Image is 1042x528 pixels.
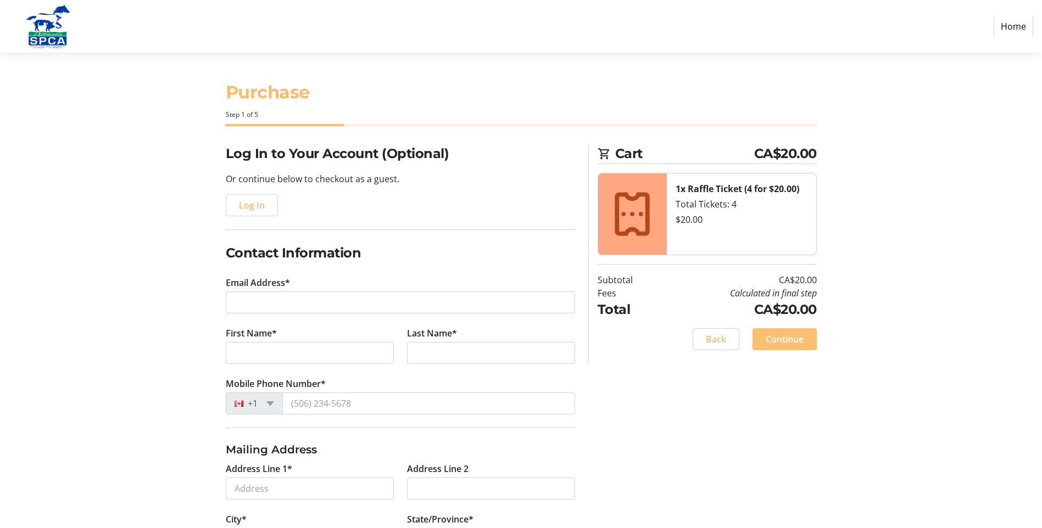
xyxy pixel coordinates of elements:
[706,333,726,346] span: Back
[598,273,661,287] td: Subtotal
[226,478,394,499] input: Address
[226,172,575,186] p: Or continue below to checkout as a guest.
[753,328,817,350] button: Continue
[676,183,799,195] strong: 1x Raffle Ticket (4 for $20.00)
[754,144,817,164] span: CA$20.00
[239,199,265,212] span: Log In
[226,462,292,475] label: Address Line 1*
[676,198,807,211] div: Total Tickets: 4
[407,513,473,526] label: State/Province*
[766,333,804,346] span: Continue
[407,327,457,340] label: Last Name*
[226,144,575,164] h2: Log In to Your Account (Optional)
[615,144,754,164] span: Cart
[661,287,817,300] td: Calculated in final step
[676,213,807,226] div: $20.00
[226,377,326,390] label: Mobile Phone Number*
[407,462,469,475] label: Address Line 2
[226,194,278,216] button: Log In
[226,276,290,289] label: Email Address*
[693,328,739,350] button: Back
[226,110,817,120] div: Step 1 of 5
[9,4,87,48] img: Alberta SPCA's Logo
[661,300,817,319] td: CA$20.00
[282,392,575,414] input: (506) 234-5678
[226,441,575,458] h3: Mailing Address
[226,327,277,340] label: First Name*
[598,287,661,300] td: Fees
[226,243,575,263] h2: Contact Information
[226,79,817,105] h1: Purchase
[226,513,247,526] label: City*
[994,16,1033,37] a: Home
[661,273,817,287] td: CA$20.00
[598,300,661,319] td: Total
